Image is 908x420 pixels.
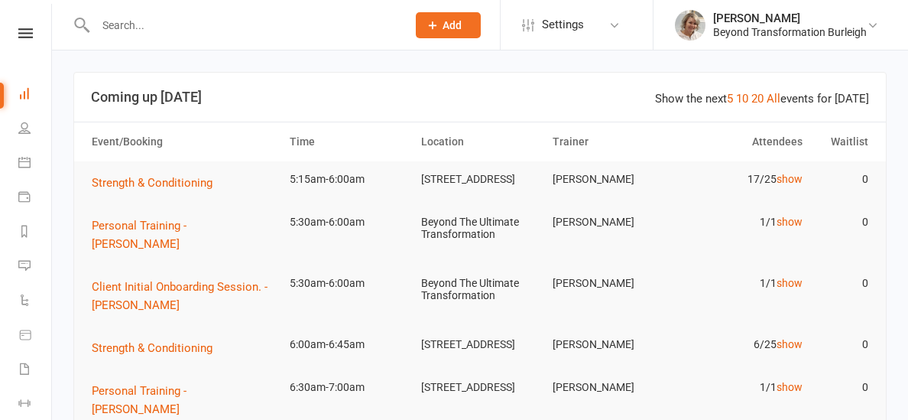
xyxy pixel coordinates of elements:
[677,327,809,363] td: 6/25
[809,265,875,301] td: 0
[677,122,809,161] th: Attendees
[777,216,803,228] a: show
[713,11,867,25] div: [PERSON_NAME]
[414,122,546,161] th: Location
[92,280,268,312] span: Client Initial Onboarding Session. - [PERSON_NAME]
[777,277,803,289] a: show
[809,122,875,161] th: Waitlist
[92,217,276,253] button: Personal Training - [PERSON_NAME]
[809,327,875,363] td: 0
[546,327,677,363] td: [PERSON_NAME]
[777,338,803,350] a: show
[283,370,414,405] td: 6:30am-7:00am
[713,25,867,39] div: Beyond Transformation Burleigh
[809,161,875,197] td: 0
[92,341,212,355] span: Strength & Conditioning
[283,265,414,301] td: 5:30am-6:00am
[655,90,869,108] div: Show the next events for [DATE]
[283,122,414,161] th: Time
[283,327,414,363] td: 6:00am-6:45am
[414,327,546,363] td: [STREET_ADDRESS]
[92,384,186,416] span: Personal Training - [PERSON_NAME]
[18,181,53,216] a: Payments
[546,204,677,240] td: [PERSON_NAME]
[727,92,733,106] a: 5
[91,90,869,105] h3: Coming up [DATE]
[91,15,396,36] input: Search...
[767,92,780,106] a: All
[283,161,414,197] td: 5:15am-6:00am
[675,10,705,41] img: thumb_image1597172689.png
[18,147,53,181] a: Calendar
[777,381,803,393] a: show
[546,122,677,161] th: Trainer
[414,161,546,197] td: [STREET_ADDRESS]
[283,204,414,240] td: 5:30am-6:00am
[677,161,809,197] td: 17/25
[92,382,276,418] button: Personal Training - [PERSON_NAME]
[777,173,803,185] a: show
[736,92,748,106] a: 10
[92,174,223,192] button: Strength & Conditioning
[414,370,546,405] td: [STREET_ADDRESS]
[677,265,809,301] td: 1/1
[546,265,677,301] td: [PERSON_NAME]
[416,12,481,38] button: Add
[542,8,584,42] span: Settings
[92,176,212,190] span: Strength & Conditioning
[92,339,223,357] button: Strength & Conditioning
[546,161,677,197] td: [PERSON_NAME]
[414,204,546,252] td: Beyond The Ultimate Transformation
[414,265,546,314] td: Beyond The Ultimate Transformation
[92,219,186,251] span: Personal Training - [PERSON_NAME]
[677,204,809,240] td: 1/1
[443,19,462,31] span: Add
[92,278,276,314] button: Client Initial Onboarding Session. - [PERSON_NAME]
[85,122,283,161] th: Event/Booking
[18,78,53,112] a: Dashboard
[809,204,875,240] td: 0
[751,92,764,106] a: 20
[18,319,53,353] a: Product Sales
[809,370,875,405] td: 0
[18,216,53,250] a: Reports
[546,370,677,405] td: [PERSON_NAME]
[18,112,53,147] a: People
[677,370,809,405] td: 1/1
